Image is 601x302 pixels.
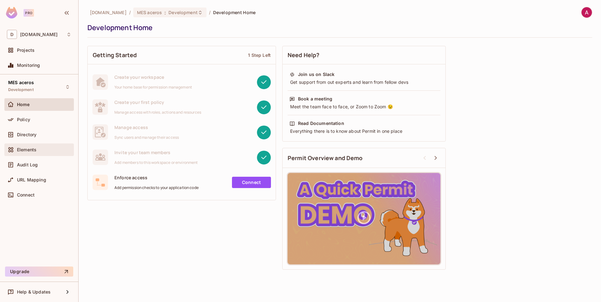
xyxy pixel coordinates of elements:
[114,149,198,155] span: Invite your team members
[17,48,35,53] span: Projects
[5,267,73,277] button: Upgrade
[90,9,127,15] span: the active workspace
[289,104,438,110] div: Meet the team face to face, or Zoom to Zoom 😉
[93,51,137,59] span: Getting Started
[114,110,201,115] span: Manage access with roles, actions and resources
[114,99,201,105] span: Create your first policy
[164,10,166,15] span: :
[168,9,197,15] span: Development
[114,135,179,140] span: Sync users and manage their access
[288,51,320,59] span: Need Help?
[289,79,438,85] div: Get support from out experts and learn from fellow devs
[17,63,40,68] span: Monitoring
[7,30,17,39] span: D
[17,192,35,197] span: Connect
[114,160,198,165] span: Add members to this workspace or environment
[6,7,17,19] img: SReyMgAAAABJRU5ErkJggg==
[298,120,344,127] div: Read Documentation
[114,85,192,90] span: Your home base for permission management
[17,162,38,167] span: Audit Log
[232,177,271,188] a: Connect
[87,23,589,32] div: Development Home
[298,71,334,78] div: Join us on Slack
[114,74,192,80] span: Create your workspace
[17,147,36,152] span: Elements
[20,32,58,37] span: Workspace: deacero.com
[288,154,363,162] span: Permit Overview and Demo
[17,132,36,137] span: Directory
[129,9,131,15] li: /
[17,117,30,122] span: Policy
[114,175,199,181] span: Enforce access
[24,9,34,17] div: Pro
[209,9,211,15] li: /
[582,7,592,18] img: ANTONIO CARLOS DIAZ CERDA
[298,96,332,102] div: Book a meeting
[8,87,34,92] span: Development
[289,128,438,134] div: Everything there is to know about Permit in one place
[213,9,256,15] span: Development Home
[248,52,271,58] div: 1 Step Left
[17,177,46,182] span: URL Mapping
[114,124,179,130] span: Manage access
[114,185,199,190] span: Add permission checks to your application code
[17,102,30,107] span: Home
[17,289,51,294] span: Help & Updates
[137,9,162,15] span: MES aceros
[8,80,34,85] span: MES aceros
